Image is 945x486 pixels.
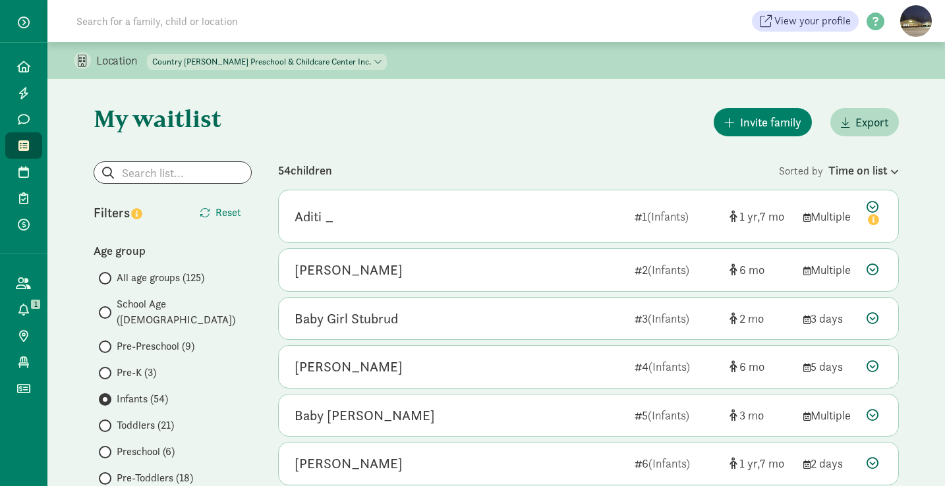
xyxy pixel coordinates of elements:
div: 3 [635,310,719,327]
div: 6 [635,454,719,472]
span: (Infants) [648,408,689,423]
h1: My waitlist [94,105,252,132]
span: (Infants) [648,262,689,277]
span: (Infants) [648,456,690,471]
div: [object Object] [730,310,793,327]
span: 7 [760,456,784,471]
div: Vihaan Desai [295,356,403,377]
span: Reset [215,205,241,221]
div: Multiple [803,406,856,424]
div: Baby Girl Stubrud [295,308,398,329]
input: Search for a family, child or location [69,8,438,34]
div: Sorted by [779,161,899,179]
span: 3 [739,408,764,423]
div: 1 [635,207,719,225]
span: 7 [760,209,784,224]
span: (Infants) [647,209,689,224]
div: [object Object] [730,358,793,375]
div: Filters [94,203,173,223]
span: 2 [739,311,764,326]
div: [object Object] [730,261,793,279]
span: 1 [739,209,760,224]
span: Preschool (6) [117,444,175,460]
div: Multiple [803,261,856,279]
span: Pre-K (3) [117,365,156,381]
div: 2 days [803,454,856,472]
span: 6 [739,359,764,374]
span: 1 [739,456,760,471]
span: Infants (54) [117,391,168,407]
span: 1 [31,300,40,309]
a: View your profile [752,11,859,32]
p: Location [96,53,147,68]
div: Multiple [803,207,856,225]
button: Reset [189,200,252,226]
span: View your profile [774,13,851,29]
span: All age groups (125) [117,270,204,286]
a: 1 [5,296,42,323]
span: Pre-Preschool (9) [117,338,194,354]
button: Invite family [714,108,812,136]
div: Baby Hilbert [295,405,435,426]
div: Lilly Ohm [295,259,403,281]
div: Age group [94,242,252,259]
span: Export [855,113,888,131]
div: [object Object] [730,454,793,472]
input: Search list... [94,162,251,183]
div: Chase Vigneux [295,453,403,474]
span: 6 [739,262,764,277]
div: Aditi _ [295,206,333,227]
div: Time on list [828,161,899,179]
div: 5 [635,406,719,424]
iframe: Chat Widget [879,423,945,486]
span: (Infants) [648,359,690,374]
span: Invite family [740,113,801,131]
div: 4 [635,358,719,375]
div: 54 children [278,161,779,179]
div: 2 [635,261,719,279]
button: Export [830,108,899,136]
div: 5 days [803,358,856,375]
span: Pre-Toddlers (18) [117,470,193,486]
span: School Age ([DEMOGRAPHIC_DATA]) [117,296,252,328]
span: Toddlers (21) [117,418,174,433]
div: [object Object] [730,406,793,424]
span: (Infants) [648,311,689,326]
div: [object Object] [730,207,793,225]
div: 3 days [803,310,856,327]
